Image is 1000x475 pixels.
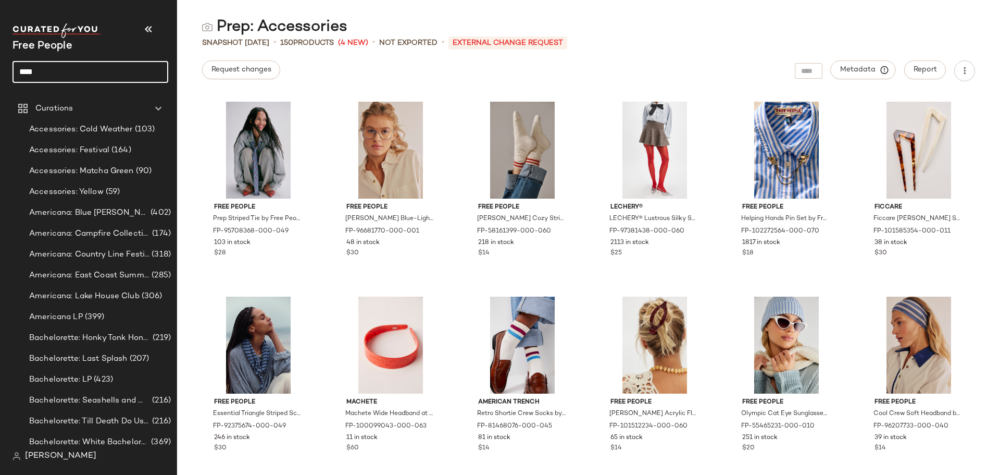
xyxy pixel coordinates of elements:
[610,249,622,258] span: $25
[448,36,567,50] p: External Change Request
[29,395,150,407] span: Bachelorette: Seashells and Wedding Bells
[213,227,289,236] span: FP-95708368-000-049
[478,398,567,407] span: American Trench
[610,433,643,443] span: 65 in stock
[346,249,359,258] span: $30
[35,103,73,115] span: Curations
[873,214,962,224] span: Ficcare [PERSON_NAME] Stick at Free People in White
[379,38,438,48] span: Not Exported
[29,332,151,344] span: Bachelorette: Honky Tonk Honey
[610,238,649,248] span: 2113 in stock
[149,436,171,448] span: (369)
[206,297,311,394] img: 92375674_049_0
[128,353,149,365] span: (207)
[610,203,699,212] span: LECHERY®
[213,214,302,224] span: Prep Striped Tie by Free People in Blue
[12,452,21,460] img: svg%3e
[151,332,171,344] span: (219)
[874,249,887,258] span: $30
[109,144,131,156] span: (164)
[345,227,419,236] span: FP-96681770-000-001
[345,409,434,419] span: Machete Wide Headband at Free People in Red
[873,422,948,431] span: FP-96207733-000-040
[478,249,490,258] span: $14
[470,102,575,199] img: 58161399_060_0
[742,444,755,453] span: $20
[742,203,831,212] span: Free People
[610,398,699,407] span: Free People
[477,422,552,431] span: FP-81468076-000-045
[346,238,380,248] span: 48 in stock
[29,311,83,323] span: Americana LP
[904,60,946,79] button: Report
[478,203,567,212] span: Free People
[742,398,831,407] span: Free People
[29,353,128,365] span: Bachelorette: Last Splash
[831,60,896,79] button: Metadata
[442,36,444,49] span: •
[25,450,96,462] span: [PERSON_NAME]
[214,203,303,212] span: Free People
[742,433,778,443] span: 251 in stock
[478,444,490,453] span: $14
[214,238,251,248] span: 103 in stock
[133,124,155,136] span: (103)
[478,238,514,248] span: 218 in stock
[840,65,887,75] span: Metadata
[742,249,753,258] span: $18
[734,297,839,394] img: 55465231_010_a
[602,102,707,199] img: 97381438_060_a
[874,238,907,248] span: 38 in stock
[29,124,133,136] span: Accessories: Cold Weather
[478,433,510,443] span: 81 in stock
[149,270,171,282] span: (285)
[29,374,92,386] span: Bachelorette: LP
[202,22,213,32] img: svg%3e
[734,102,839,199] img: 102272564_070_b
[150,416,171,428] span: (216)
[873,227,951,236] span: FP-101585354-000-011
[338,297,443,394] img: 100099043_063_b
[29,228,150,240] span: Americana: Campfire Collective
[273,36,276,49] span: •
[214,433,250,443] span: 246 in stock
[12,23,101,38] img: cfy_white_logo.C9jOOHJF.svg
[874,398,963,407] span: Free People
[29,416,150,428] span: Bachelorette: Till Death Do Us Party
[104,186,120,198] span: (59)
[741,409,830,419] span: Olympic Cat Eye Sunglasses by Free People in White
[609,409,698,419] span: [PERSON_NAME] Acrylic Flat Claw Clip by Free People in Red
[92,374,113,386] span: (423)
[214,444,227,453] span: $30
[874,433,907,443] span: 39 in stock
[609,214,698,224] span: LECHERY® Lustrous Silky Shiny 20 Denier Tights at Free People in Red, Size: S/M
[742,238,780,248] span: 1817 in stock
[213,409,302,419] span: Essential Triangle Striped Scarf by Free People in Blue
[372,36,375,49] span: •
[29,436,149,448] span: Bachelorette: White Bachelorette Outfits
[29,144,109,156] span: Accessories: Festival
[213,422,286,431] span: FP-92375674-000-049
[148,207,171,219] span: (402)
[29,270,149,282] span: Americana: East Coast Summer
[202,60,280,79] button: Request changes
[149,249,171,261] span: (318)
[280,38,334,48] div: Products
[12,41,72,52] span: Current Company Name
[29,290,140,302] span: Americana: Lake House Club
[150,395,171,407] span: (216)
[29,165,134,177] span: Accessories: Matcha Green
[913,66,937,74] span: Report
[134,165,152,177] span: (90)
[866,297,971,394] img: 96207733_040_a
[211,66,271,74] span: Request changes
[346,398,435,407] span: Machete
[202,38,269,48] span: Snapshot [DATE]
[741,227,819,236] span: FP-102272564-000-070
[338,102,443,199] img: 96681770_001_a
[345,422,427,431] span: FP-100099043-000-063
[609,422,687,431] span: FP-101512234-000-060
[83,311,105,323] span: (399)
[214,249,226,258] span: $28
[29,249,149,261] span: Americana: Country Line Festival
